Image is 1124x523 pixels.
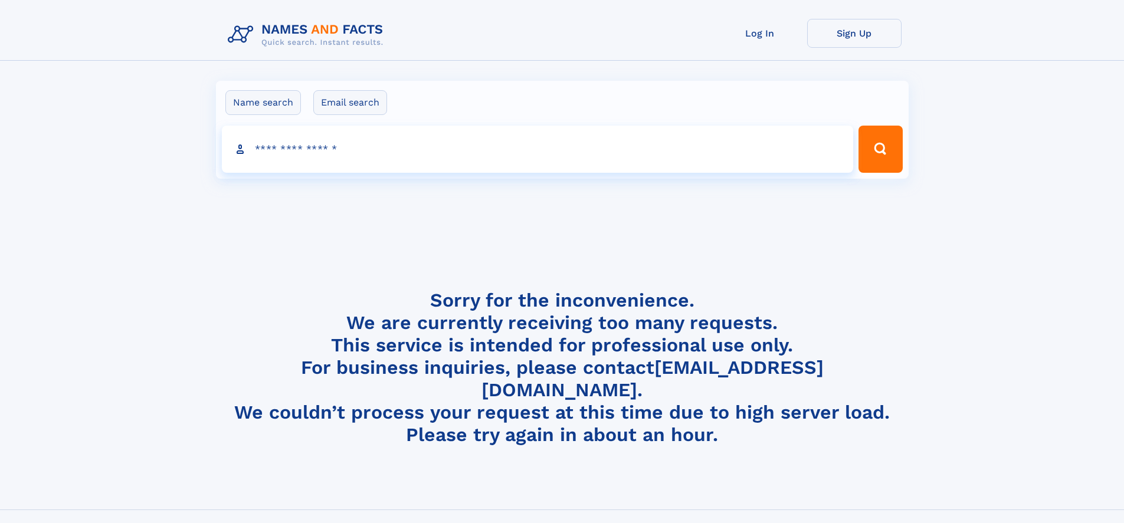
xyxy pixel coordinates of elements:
[858,126,902,173] button: Search Button
[481,356,824,401] a: [EMAIL_ADDRESS][DOMAIN_NAME]
[313,90,387,115] label: Email search
[223,289,902,446] h4: Sorry for the inconvenience. We are currently receiving too many requests. This service is intend...
[222,126,854,173] input: search input
[713,19,807,48] a: Log In
[225,90,301,115] label: Name search
[223,19,393,51] img: Logo Names and Facts
[807,19,902,48] a: Sign Up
